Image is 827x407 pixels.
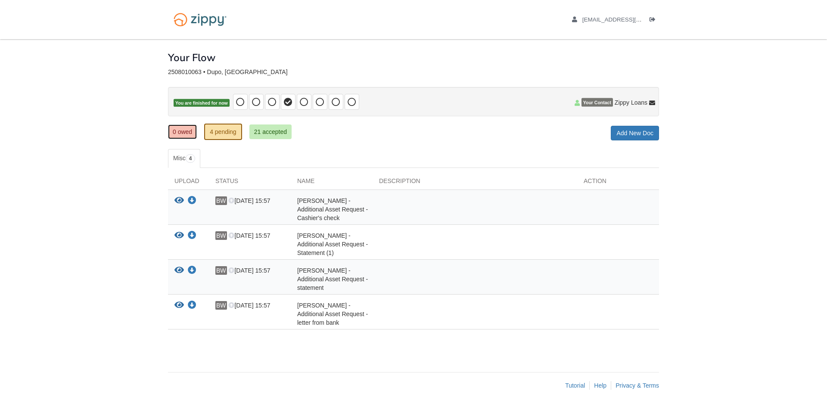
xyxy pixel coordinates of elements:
[168,177,209,190] div: Upload
[615,98,647,107] span: Zippy Loans
[594,382,606,389] a: Help
[215,196,227,205] span: BW
[616,382,659,389] a: Privacy & Terms
[174,196,184,205] button: View Benjamin Wuelling - Additional Asset Request - Cashier's check
[174,231,184,240] button: View Benjamin Wuelling - Additional Asset Request - Statement (1)
[582,16,681,23] span: benjaminwuelling@gmail.com
[611,126,659,140] a: Add New Doc
[174,301,184,310] button: View Benjamin Wuelling - Additional Asset Request - letter from bank
[577,177,659,190] div: Action
[373,177,577,190] div: Description
[215,301,227,310] span: BW
[168,149,200,168] a: Misc
[297,267,368,291] span: [PERSON_NAME] - Additional Asset Request - statement
[650,16,659,25] a: Log out
[188,233,196,239] a: Download Benjamin Wuelling - Additional Asset Request - Statement (1)
[168,124,197,139] a: 0 owed
[228,267,270,274] span: [DATE] 15:57
[565,382,585,389] a: Tutorial
[297,197,368,221] span: [PERSON_NAME] - Additional Asset Request - Cashier's check
[174,99,230,107] span: You are finished for now
[168,9,232,31] img: Logo
[204,124,242,140] a: 4 pending
[228,302,270,309] span: [DATE] 15:57
[188,267,196,274] a: Download Benjamin Wuelling - Additional Asset Request - statement
[188,198,196,205] a: Download Benjamin Wuelling - Additional Asset Request - Cashier's check
[168,52,215,63] h1: Your Flow
[215,231,227,240] span: BW
[291,177,373,190] div: Name
[297,302,368,326] span: [PERSON_NAME] - Additional Asset Request - letter from bank
[572,16,681,25] a: edit profile
[297,232,368,256] span: [PERSON_NAME] - Additional Asset Request - Statement (1)
[215,266,227,275] span: BW
[228,232,270,239] span: [DATE] 15:57
[186,154,196,163] span: 4
[581,98,613,107] span: Your Contact
[174,266,184,275] button: View Benjamin Wuelling - Additional Asset Request - statement
[249,124,292,139] a: 21 accepted
[228,197,270,204] span: [DATE] 15:57
[168,68,659,76] div: 2508010063 • Dupo, [GEOGRAPHIC_DATA]
[188,302,196,309] a: Download Benjamin Wuelling - Additional Asset Request - letter from bank
[209,177,291,190] div: Status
